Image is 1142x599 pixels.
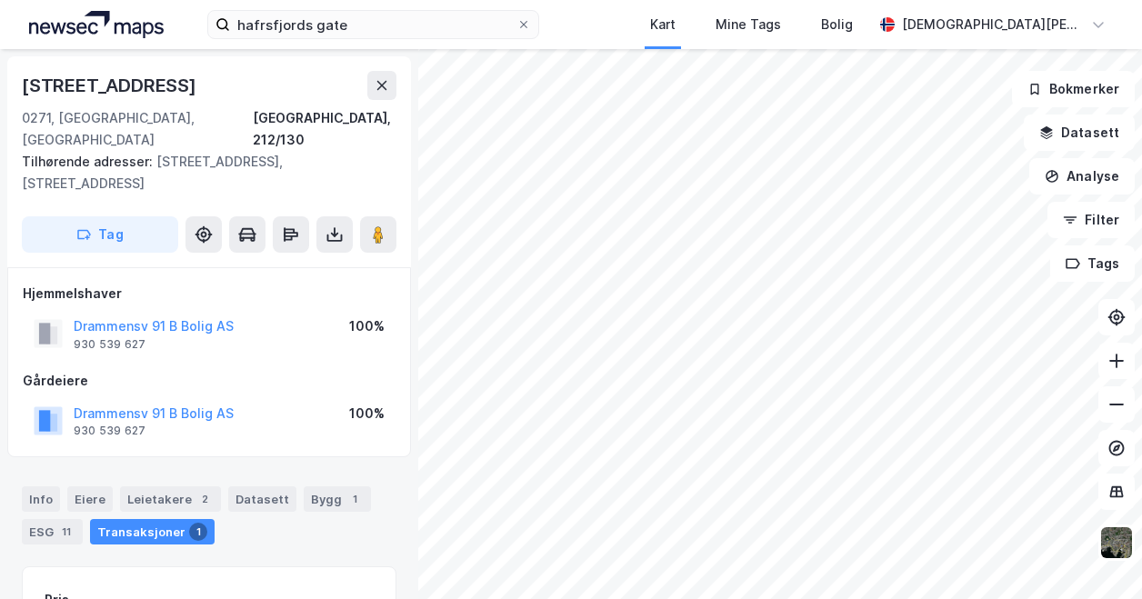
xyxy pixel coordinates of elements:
div: 11 [57,523,75,541]
div: 100% [349,403,385,424]
div: [STREET_ADDRESS], [STREET_ADDRESS] [22,151,382,195]
div: Info [22,486,60,512]
button: Analyse [1029,158,1135,195]
img: logo.a4113a55bc3d86da70a041830d287a7e.svg [29,11,164,38]
div: Eiere [67,486,113,512]
div: ESG [22,519,83,544]
div: 1 [189,523,207,541]
div: Kart [650,14,676,35]
div: [GEOGRAPHIC_DATA], 212/130 [253,107,396,151]
div: 1 [346,490,364,508]
div: Mine Tags [716,14,781,35]
div: Hjemmelshaver [23,283,396,304]
div: 2 [195,490,214,508]
div: Leietakere [120,486,221,512]
button: Filter [1047,202,1135,238]
div: 930 539 627 [74,337,145,352]
div: 0271, [GEOGRAPHIC_DATA], [GEOGRAPHIC_DATA] [22,107,253,151]
button: Tag [22,216,178,253]
button: Bokmerker [1012,71,1135,107]
div: Bolig [821,14,853,35]
div: Transaksjoner [90,519,215,544]
button: Tags [1050,245,1135,282]
div: 930 539 627 [74,424,145,438]
span: Tilhørende adresser: [22,154,156,169]
div: [STREET_ADDRESS] [22,71,200,100]
div: [DEMOGRAPHIC_DATA][PERSON_NAME] [902,14,1084,35]
input: Søk på adresse, matrikkel, gårdeiere, leietakere eller personer [230,11,516,38]
button: Datasett [1024,115,1135,151]
iframe: Chat Widget [1051,512,1142,599]
div: Datasett [228,486,296,512]
div: 100% [349,315,385,337]
div: Gårdeiere [23,370,396,392]
div: Bygg [304,486,371,512]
